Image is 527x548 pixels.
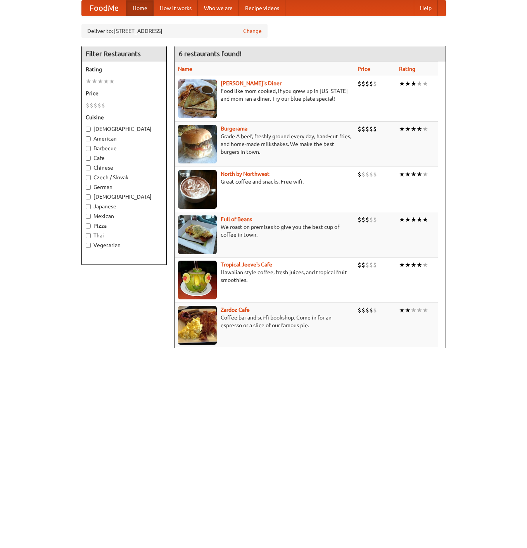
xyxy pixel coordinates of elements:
[86,113,162,121] h5: Cuisine
[358,79,361,88] li: $
[86,214,91,219] input: Mexican
[399,125,405,133] li: ★
[416,261,422,269] li: ★
[86,144,162,152] label: Barbecue
[90,101,93,110] li: $
[361,261,365,269] li: $
[221,80,282,86] a: [PERSON_NAME]'s Diner
[86,175,91,180] input: Czech / Slovak
[86,77,92,86] li: ★
[86,125,162,133] label: [DEMOGRAPHIC_DATA]
[361,125,365,133] li: $
[109,77,115,86] li: ★
[399,66,415,72] a: Rating
[221,216,252,222] a: Full of Beans
[411,125,416,133] li: ★
[86,146,91,151] input: Barbecue
[86,165,91,170] input: Chinese
[239,0,285,16] a: Recipe videos
[221,261,272,268] a: Tropical Jeeve's Cafe
[178,178,351,186] p: Great coffee and snacks. Free wifi.
[221,171,270,177] a: North by Northwest
[178,132,351,156] p: Grade A beef, freshly ground every day, hand-cut fries, and home-made milkshakes. We make the bes...
[86,174,162,181] label: Czech / Slovak
[221,125,247,132] a: Burgerama
[126,0,154,16] a: Home
[92,77,97,86] li: ★
[365,125,369,133] li: $
[399,79,405,88] li: ★
[178,268,351,284] p: Hawaiian style coffee, fresh juices, and tropical fruit smoothies.
[86,222,162,230] label: Pizza
[405,215,411,224] li: ★
[361,170,365,179] li: $
[365,170,369,179] li: $
[221,307,250,313] a: Zardoz Cafe
[416,125,422,133] li: ★
[365,215,369,224] li: $
[358,215,361,224] li: $
[86,203,162,210] label: Japanese
[416,79,422,88] li: ★
[373,261,377,269] li: $
[86,89,162,97] h5: Price
[97,101,101,110] li: $
[179,50,242,57] ng-pluralize: 6 restaurants found!
[154,0,198,16] a: How it works
[399,170,405,179] li: ★
[101,101,105,110] li: $
[86,243,91,248] input: Vegetarian
[97,77,103,86] li: ★
[416,170,422,179] li: ★
[178,215,217,254] img: beans.jpg
[411,261,416,269] li: ★
[422,215,428,224] li: ★
[86,183,162,191] label: German
[86,136,91,141] input: American
[373,79,377,88] li: $
[358,66,370,72] a: Price
[361,215,365,224] li: $
[365,79,369,88] li: $
[86,223,91,228] input: Pizza
[358,170,361,179] li: $
[178,170,217,209] img: north.jpg
[86,233,91,238] input: Thai
[86,204,91,209] input: Japanese
[422,170,428,179] li: ★
[358,261,361,269] li: $
[178,223,351,239] p: We roast on premises to give you the best cup of coffee in town.
[178,261,217,299] img: jeeves.jpg
[405,79,411,88] li: ★
[178,66,192,72] a: Name
[358,125,361,133] li: $
[416,215,422,224] li: ★
[178,79,217,118] img: sallys.jpg
[86,241,162,249] label: Vegetarian
[422,261,428,269] li: ★
[178,125,217,163] img: burgerama.jpg
[86,101,90,110] li: $
[405,170,411,179] li: ★
[411,215,416,224] li: ★
[86,65,162,73] h5: Rating
[416,306,422,314] li: ★
[369,261,373,269] li: $
[178,314,351,329] p: Coffee bar and sci-fi bookshop. Come in for an espresso or a slice of our famous pie.
[373,306,377,314] li: $
[86,232,162,239] label: Thai
[86,127,91,132] input: [DEMOGRAPHIC_DATA]
[405,261,411,269] li: ★
[405,306,411,314] li: ★
[103,77,109,86] li: ★
[86,135,162,143] label: American
[422,125,428,133] li: ★
[422,79,428,88] li: ★
[361,79,365,88] li: $
[411,170,416,179] li: ★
